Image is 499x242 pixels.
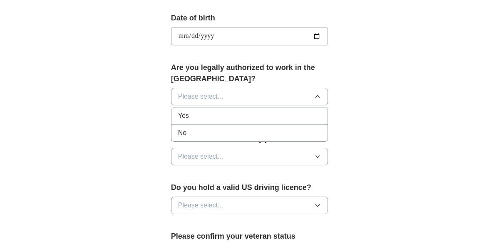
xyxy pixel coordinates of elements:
button: Please select... [171,88,328,105]
label: Do you hold a valid US driving licence? [171,182,328,193]
button: Please select... [171,197,328,214]
span: Please select... [178,152,223,162]
label: Are you legally authorized to work in the [GEOGRAPHIC_DATA]? [171,62,328,85]
span: Please select... [178,200,223,210]
label: Date of birth [171,12,328,24]
span: Yes [178,111,189,121]
span: No [178,128,186,138]
span: Please select... [178,92,223,102]
button: Please select... [171,148,328,165]
label: Please confirm your veteran status [171,231,328,242]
